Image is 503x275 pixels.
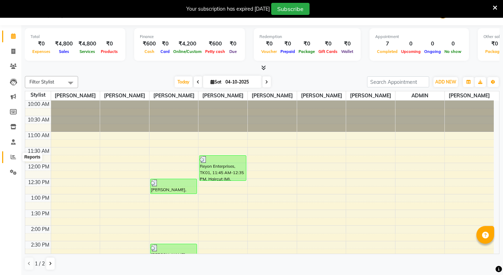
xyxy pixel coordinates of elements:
[399,40,422,48] div: 0
[271,3,310,15] button: Subscribe
[279,40,297,48] div: ₹0
[259,49,279,54] span: Voucher
[159,40,171,48] div: ₹0
[29,79,54,85] span: Filter Stylist
[52,40,76,48] div: ₹4,800
[31,40,52,48] div: ₹0
[203,49,227,54] span: Petty cash
[375,40,399,48] div: 7
[317,40,339,48] div: ₹0
[31,34,120,40] div: Total
[26,101,51,108] div: 10:00 AM
[375,34,463,40] div: Appointment
[31,49,52,54] span: Expenses
[175,76,192,87] span: Today
[297,91,346,100] span: [PERSON_NAME]
[29,226,51,233] div: 2:00 PM
[25,91,51,99] div: Stylist
[346,91,395,100] span: [PERSON_NAME]
[22,153,42,161] div: Reports
[317,49,339,54] span: Gift Cards
[35,260,45,268] span: 1 / 2
[339,40,355,48] div: ₹0
[171,40,203,48] div: ₹4,200
[29,210,51,217] div: 1:30 PM
[29,241,51,249] div: 2:30 PM
[140,40,159,48] div: ₹600
[151,244,197,274] div: [PERSON_NAME], TK03, 02:35 PM-03:35 PM, [PERSON_NAME] Trim/Shave,Head Massage L
[149,91,198,100] span: [PERSON_NAME]
[422,40,443,48] div: 0
[339,49,355,54] span: Wallet
[99,40,120,48] div: ₹0
[259,34,355,40] div: Redemption
[227,40,239,48] div: ₹0
[78,49,97,54] span: Services
[27,179,51,186] div: 12:30 PM
[297,40,317,48] div: ₹0
[143,49,156,54] span: Cash
[26,147,51,155] div: 11:30 AM
[57,49,71,54] span: Sales
[26,132,51,139] div: 11:00 AM
[186,5,270,13] div: Your subscription has expired [DATE]
[209,79,223,85] span: Sat
[259,40,279,48] div: ₹0
[422,49,443,54] span: Ongoing
[76,40,99,48] div: ₹4,800
[223,77,259,87] input: 2025-10-04
[140,34,239,40] div: Finance
[51,91,100,100] span: [PERSON_NAME]
[443,49,463,54] span: No show
[395,91,444,100] span: ADMIN
[151,179,197,194] div: [PERSON_NAME], TK02, 12:30 PM-01:00 PM, HAIRCUT (F)
[375,49,399,54] span: Completed
[198,91,247,100] span: [PERSON_NAME]
[399,49,422,54] span: Upcoming
[171,49,203,54] span: Online/Custom
[279,49,297,54] span: Prepaid
[435,79,456,85] span: ADD NEW
[100,91,149,100] span: [PERSON_NAME]
[248,91,297,100] span: [PERSON_NAME]
[26,116,51,124] div: 10:30 AM
[99,49,120,54] span: Products
[367,76,429,87] input: Search Appointment
[27,163,51,171] div: 12:00 PM
[433,77,458,87] button: ADD NEW
[228,49,239,54] span: Due
[297,49,317,54] span: Package
[203,40,227,48] div: ₹600
[29,194,51,202] div: 1:00 PM
[443,40,463,48] div: 0
[199,156,246,180] div: Reyon Enterprises, TK01, 11:45 AM-12:35 PM, Haircut (M),[PERSON_NAME] Trim/Shave
[445,91,494,100] span: [PERSON_NAME]
[159,49,171,54] span: Card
